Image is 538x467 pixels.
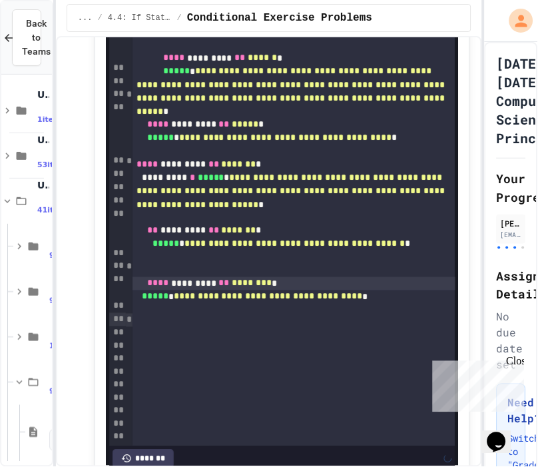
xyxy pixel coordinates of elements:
span: 1 items [37,115,65,124]
h2: Your Progress [497,169,526,207]
button: Back to Teams [12,9,41,66]
span: Unit 4: Control Structures [37,179,49,191]
div: Chat with us now!Close [5,5,92,85]
span: 9 items [49,251,77,260]
span: Unit 3: Programming with Python [37,134,49,146]
div: [PERSON_NAME] [501,217,522,229]
div: My Account [495,5,537,36]
span: Conditional Exercise Problems [187,10,372,26]
span: Back to Teams [23,17,51,59]
span: 4.4: If Statements [108,13,172,23]
span: 53 items [37,161,71,169]
span: 10 items [49,342,83,350]
iframe: chat widget [427,356,525,412]
span: / [177,13,182,23]
span: 9 items [49,387,77,396]
div: No due date set [497,309,526,373]
span: / [98,13,103,23]
span: Unit 1: Intro to Computer Science [37,89,49,101]
span: 41 items [37,206,71,215]
h2: Assignment Details [497,266,526,304]
iframe: chat widget [482,414,525,454]
span: 9 items [49,296,77,305]
span: 10 min [49,430,86,451]
span: ... [78,13,93,23]
div: [EMAIL_ADDRESS][DOMAIN_NAME] [501,230,522,240]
